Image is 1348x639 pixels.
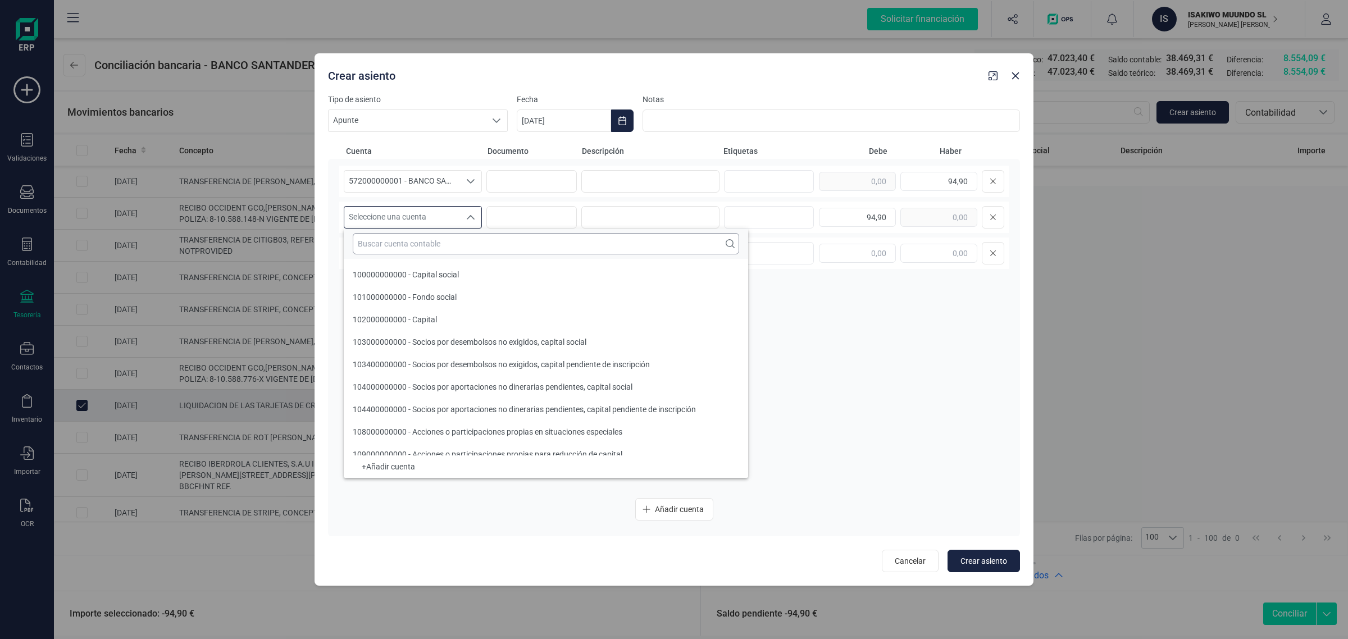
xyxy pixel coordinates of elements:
[460,171,481,192] div: Seleccione una cuenta
[819,172,896,191] input: 0,00
[353,315,437,324] span: 102000000000 - Capital
[882,550,939,572] button: Cancelar
[353,233,739,254] input: Buscar cuenta contable
[819,208,896,227] input: 0,00
[344,207,460,228] span: Seleccione una cuenta
[900,208,977,227] input: 0,00
[328,94,508,105] label: Tipo de asiento
[723,145,813,157] span: Etiquetas
[655,504,704,515] span: Añadir cuenta
[353,450,622,459] span: 109000000000 - Acciones o participaciones propias para reducción de capital
[344,421,748,443] li: 108000000000 - Acciones o participaciones propias en situaciones especiales
[819,244,896,263] input: 0,00
[611,109,634,132] button: Choose Date
[892,145,962,157] span: Haber
[353,382,632,391] span: 104000000000 - Socios por aportaciones no dinerarias pendientes, capital social
[948,550,1020,572] button: Crear asiento
[329,110,486,131] span: Apunte
[353,405,696,414] span: 104400000000 - Socios por aportaciones no dinerarias pendientes, capital pendiente de inscripción
[643,94,1020,105] label: Notas
[960,555,1007,567] span: Crear asiento
[353,270,459,279] span: 100000000000 - Capital social
[344,171,460,192] span: 572000000001 - BANCO SANTANDER ****0401
[353,427,622,436] span: 108000000000 - Acciones o participaciones propias en situaciones especiales
[895,555,926,567] span: Cancelar
[353,293,457,302] span: 101000000000 - Fondo social
[900,244,977,263] input: 0,00
[517,94,634,105] label: Fecha
[460,207,481,228] div: Seleccione una cuenta
[344,353,748,376] li: 103400000000 - Socios por desembolsos no exigidos, capital pendiente de inscripción
[818,145,887,157] span: Debe
[346,145,483,157] span: Cuenta
[353,337,586,346] span: 103000000000 - Socios por desembolsos no exigidos, capital social
[900,172,977,191] input: 0,00
[344,398,748,421] li: 104400000000 - Socios por aportaciones no dinerarias pendientes, capital pendiente de inscripción
[344,308,748,331] li: 102000000000 - Capital
[635,498,713,521] button: Añadir cuenta
[344,263,748,286] li: 100000000000 - Capital social
[353,360,650,369] span: 103400000000 - Socios por desembolsos no exigidos, capital pendiente de inscripción
[582,145,719,157] span: Descripción
[344,443,748,465] li: 109000000000 - Acciones o participaciones propias para reducción de capital
[344,331,748,353] li: 103000000000 - Socios por desembolsos no exigidos, capital social
[344,376,748,398] li: 104000000000 - Socios por aportaciones no dinerarias pendientes, capital social
[353,464,739,469] div: + Añadir cuenta
[344,286,748,308] li: 101000000000 - Fondo social
[488,145,577,157] span: Documento
[324,63,984,84] div: Crear asiento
